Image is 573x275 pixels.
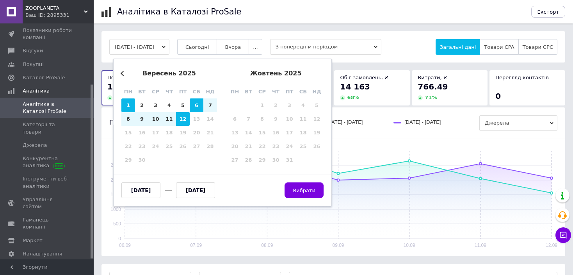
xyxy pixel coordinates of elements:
div: Not available середа, 8-е жовтня 2025 р. [255,112,269,126]
div: Choose четвер, 11-е вересня 2025 р. [162,112,176,126]
span: Покупці [23,61,44,68]
div: Not available понеділок, 15-е вересня 2025 р. [121,126,135,139]
div: Not available вівторок, 30-е вересня 2025 р. [135,153,149,167]
div: Not available вівторок, 21-е жовтня 2025 р. [242,139,255,153]
span: Обіг замовлень, ₴ [340,75,388,80]
span: Покази [107,75,126,80]
span: Експорт [537,9,559,15]
div: ср [149,85,162,98]
div: Choose четвер, 4-е вересня 2025 р. [162,98,176,112]
button: Сьогодні [177,39,217,55]
div: пт [176,85,190,98]
span: Джерела [479,115,557,131]
span: Сьогодні [185,44,209,50]
span: 14 163 [340,82,370,91]
text: 08.09 [261,243,273,248]
div: вт [135,85,149,98]
div: Not available субота, 13-е вересня 2025 р. [190,112,203,126]
text: 0 [118,236,121,241]
div: Not available неділя, 12-е жовтня 2025 р. [310,112,324,126]
div: Not available вівторок, 7-е жовтня 2025 р. [242,112,255,126]
span: Товари CPC [523,44,553,50]
div: Not available понеділок, 22-е вересня 2025 р. [121,139,135,153]
div: Not available субота, 18-е жовтня 2025 р. [296,126,310,139]
div: Choose п’ятниця, 5-е вересня 2025 р. [176,98,190,112]
button: Вибрати [285,182,324,198]
span: Конкурентна аналітика [23,155,72,169]
div: Not available середа, 1-е жовтня 2025 р. [255,98,269,112]
text: 06.09 [119,243,131,248]
button: Загальні дані [436,39,480,55]
div: Not available середа, 22-е жовтня 2025 р. [255,139,269,153]
div: month 2025-09 [121,98,217,167]
div: Not available неділя, 5-е жовтня 2025 р. [310,98,324,112]
div: Not available понеділок, 29-е вересня 2025 р. [121,153,135,167]
div: Not available четвер, 16-е жовтня 2025 р. [269,126,283,139]
span: 766.49 [418,82,448,91]
div: Not available п’ятниця, 19-е вересня 2025 р. [176,126,190,139]
span: Витрати, ₴ [418,75,447,80]
div: Not available вівторок, 23-є вересня 2025 р. [135,139,149,153]
div: Choose понеділок, 1-е вересня 2025 р. [121,98,135,112]
div: Not available середа, 17-е вересня 2025 р. [149,126,162,139]
div: Not available субота, 27-е вересня 2025 р. [190,139,203,153]
div: нд [203,85,217,98]
span: 71 % [425,95,437,100]
div: чт [162,85,176,98]
div: Not available вівторок, 28-е жовтня 2025 р. [242,153,255,167]
div: Not available п’ятниця, 24-е жовтня 2025 р. [283,139,296,153]
div: Not available неділя, 28-е вересня 2025 р. [203,139,217,153]
span: Перегляд контактів [495,75,549,80]
div: Choose вівторок, 9-е вересня 2025 р. [135,112,149,126]
span: Загальні дані [440,44,476,50]
span: Товари CPA [484,44,514,50]
button: Вчора [217,39,249,55]
span: Відгуки [23,47,43,54]
button: [DATE] - [DATE] [109,39,169,55]
button: Previous Month [121,71,126,76]
div: Not available понеділок, 13-е жовтня 2025 р. [228,126,242,139]
div: Not available четвер, 9-е жовтня 2025 р. [269,112,283,126]
span: Вибрати [293,187,315,193]
div: Not available вівторок, 14-е жовтня 2025 р. [242,126,255,139]
span: Гаманець компанії [23,216,72,230]
div: Not available вівторок, 16-е вересня 2025 р. [135,126,149,139]
div: Not available п’ятниця, 31-е жовтня 2025 р. [283,153,296,167]
text: 12.09 [546,243,557,248]
text: 10.09 [404,243,415,248]
div: вт [242,85,255,98]
div: Choose п’ятниця, 12-е вересня 2025 р. [176,112,190,126]
div: чт [269,85,283,98]
button: Чат з покупцем [555,227,571,243]
h1: Аналітика в Каталозі ProSale [117,7,241,16]
div: Choose середа, 3-є вересня 2025 р. [149,98,162,112]
span: Аналітика [23,87,50,95]
text: 500 [113,221,121,227]
div: Not available неділя, 21-е вересня 2025 р. [203,126,217,139]
div: Not available субота, 11-е жовтня 2025 р. [296,112,310,126]
text: 07.09 [190,243,202,248]
div: Not available неділя, 19-е жовтня 2025 р. [310,126,324,139]
div: Choose субота, 6-е вересня 2025 р. [190,98,203,112]
span: Вчора [225,44,241,50]
div: Not available четвер, 2-е жовтня 2025 р. [269,98,283,112]
div: Not available п’ятниця, 26-е вересня 2025 р. [176,139,190,153]
div: Ваш ID: 2895331 [25,12,94,19]
span: Налаштування [23,250,62,257]
div: month 2025-10 [228,98,324,167]
div: нд [310,85,324,98]
span: Інструменти веб-аналітики [23,175,72,189]
div: жовтень 2025 [228,70,324,77]
div: Not available понеділок, 20-е жовтня 2025 р. [228,139,242,153]
span: 15 527 [107,82,137,91]
div: Not available субота, 25-е жовтня 2025 р. [296,139,310,153]
div: Not available понеділок, 6-е жовтня 2025 р. [228,112,242,126]
div: Not available четвер, 23-є жовтня 2025 р. [269,139,283,153]
div: Not available субота, 20-е вересня 2025 р. [190,126,203,139]
div: пн [228,85,242,98]
span: Показники роботи компанії [23,27,72,41]
div: пт [283,85,296,98]
span: 0 [495,91,501,101]
div: Not available середа, 15-е жовтня 2025 р. [255,126,269,139]
div: Not available п’ятниця, 17-е жовтня 2025 р. [283,126,296,139]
